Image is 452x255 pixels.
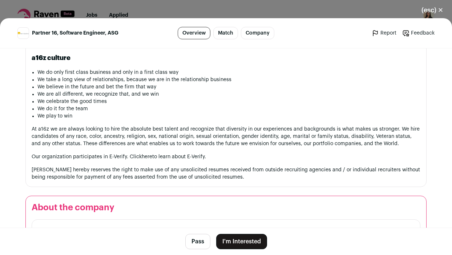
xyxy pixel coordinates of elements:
img: 6c4bafa458041c3bb82a300d7de5d8bb756b00bedd4f836ed3293ee97a0e7e24 [18,32,29,34]
p: At a16z we are always looking to hire the absolute best talent and recognize that diversity in ou... [32,125,420,147]
li: We do only first class business and only in a first class way [37,69,420,76]
p: [PERSON_NAME] hereby reserves the right to make use of any unsolicited resumes received from outs... [32,166,420,181]
a: Company [241,27,274,39]
strong: a16z culture [32,55,70,61]
a: Report [372,29,396,37]
span: Partner 16, Software Engineer, ASG [32,29,118,37]
a: Match [213,27,238,39]
button: Close modal [413,2,452,18]
li: We are all different, we recognize that, and we win [37,91,420,98]
h2: About the company [32,202,420,214]
li: We play to win [37,112,420,120]
li: We believe in the future and bet the firm that way [37,83,420,91]
p: Our organization participates in E-Verify. Click to learn about E-Verify. [32,153,420,160]
a: Overview [178,27,210,39]
button: I'm Interested [216,234,267,249]
li: We do it for the team [37,105,420,112]
li: We take a long view of relationships, because we are in the relationship business [37,76,420,83]
a: Feedback [402,29,435,37]
button: Pass [185,234,210,249]
a: here [142,154,152,159]
li: We celebrate the good times [37,98,420,105]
